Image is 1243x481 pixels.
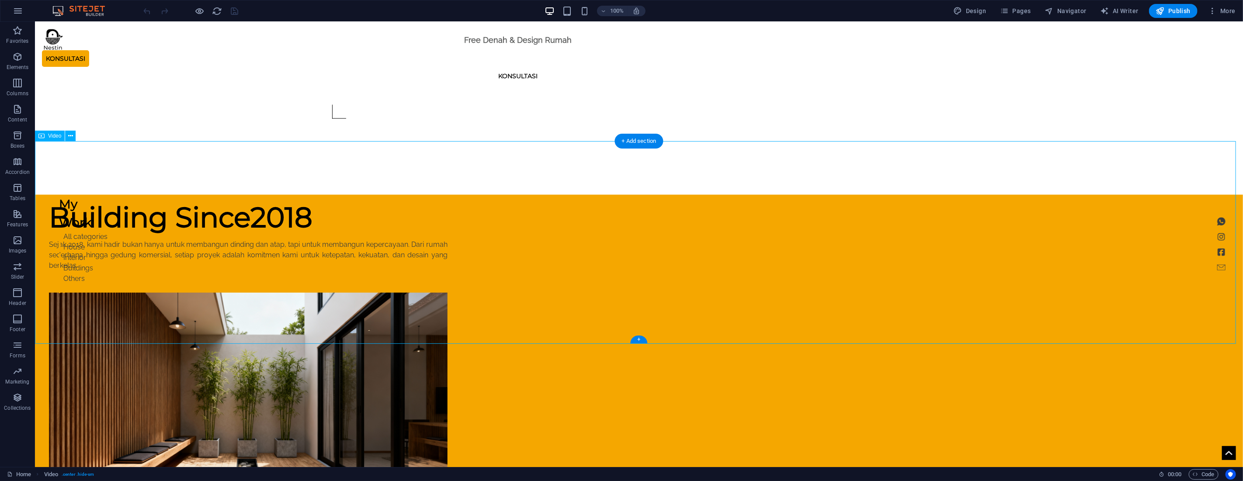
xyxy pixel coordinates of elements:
span: Design [954,7,986,15]
span: More [1208,7,1236,15]
p: Slider [11,273,24,280]
p: Tables [10,195,25,202]
button: More [1205,4,1239,18]
div: + Add section [615,134,663,149]
div: Design (Ctrl+Alt+Y) [950,4,990,18]
button: Publish [1149,4,1198,18]
button: Navigator [1042,4,1090,18]
span: Video [48,133,61,138]
span: Pages [1000,7,1031,15]
i: Reload page [212,6,222,16]
h6: 100% [610,6,624,16]
nav: breadcrumb [44,469,94,480]
a: Click to cancel selection. Double-click to open Pages [7,469,31,480]
p: Forms [10,352,25,359]
span: . center .hide-sm [62,469,94,480]
button: Click here to leave preview mode and continue editing [194,6,205,16]
p: Collections [4,405,31,412]
span: Publish [1156,7,1191,15]
span: : [1174,471,1175,478]
p: Boxes [10,142,25,149]
span: Click to select. Double-click to edit [44,469,58,480]
i: On resize automatically adjust zoom level to fit chosen device. [633,7,641,15]
span: 00 00 [1168,469,1181,480]
button: 100% [597,6,628,16]
p: Favorites [6,38,28,45]
p: Marketing [5,378,29,385]
p: Features [7,221,28,228]
button: Design [950,4,990,18]
p: Footer [10,326,25,333]
p: Accordion [5,169,30,176]
p: Elements [7,64,29,71]
button: Pages [996,4,1034,18]
img: Editor Logo [50,6,116,16]
span: Navigator [1045,7,1087,15]
p: Content [8,116,27,123]
button: AI Writer [1097,4,1142,18]
p: Images [9,247,27,254]
span: Code [1193,469,1215,480]
span: AI Writer [1101,7,1139,15]
button: reload [212,6,222,16]
h6: Session time [1159,469,1182,480]
p: Header [9,300,26,307]
p: Columns [7,90,28,97]
button: Code [1189,469,1219,480]
div: + [630,336,647,343]
button: Usercentrics [1226,469,1236,480]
